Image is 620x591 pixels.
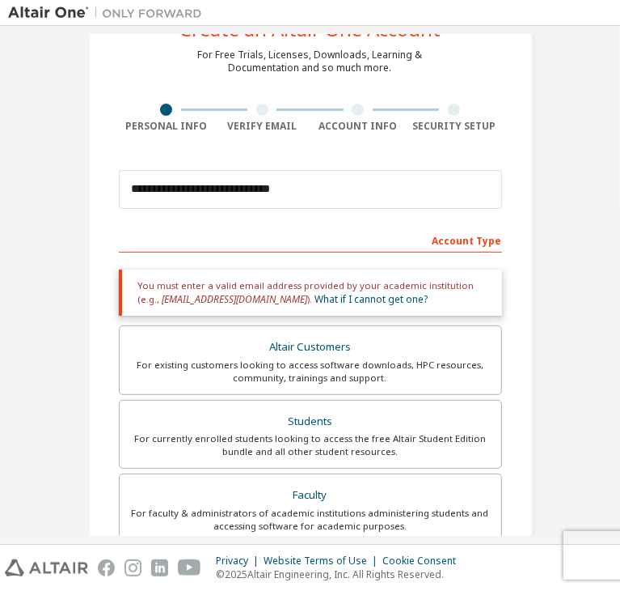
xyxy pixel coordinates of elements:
div: Students [129,410,491,433]
div: Create an Altair One Account [179,19,441,39]
div: Faculty [129,484,491,507]
div: Website Terms of Use [264,555,382,568]
div: For Free Trials, Licenses, Downloads, Learning & Documentation and so much more. [198,49,423,74]
img: instagram.svg [124,559,141,576]
div: Altair Customers [129,336,491,359]
div: You must enter a valid email address provided by your academic institution (e.g., ). [119,270,502,316]
p: © 2025 Altair Engineering, Inc. All Rights Reserved. [216,568,466,581]
div: Cookie Consent [382,555,466,568]
div: Verify Email [214,120,310,133]
img: linkedin.svg [151,559,168,576]
div: For currently enrolled students looking to access the free Altair Student Edition bundle and all ... [129,432,491,458]
img: youtube.svg [178,559,201,576]
img: Altair One [8,5,210,21]
img: altair_logo.svg [5,559,88,576]
a: What if I cannot get one? [315,292,428,306]
div: Account Info [310,120,407,133]
div: For existing customers looking to access software downloads, HPC resources, community, trainings ... [129,359,491,385]
div: Security Setup [406,120,502,133]
div: For faculty & administrators of academic institutions administering students and accessing softwa... [129,507,491,533]
img: facebook.svg [98,559,115,576]
div: Account Type [119,227,502,253]
div: Personal Info [119,120,215,133]
span: [EMAIL_ADDRESS][DOMAIN_NAME] [162,292,308,306]
div: Privacy [216,555,264,568]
